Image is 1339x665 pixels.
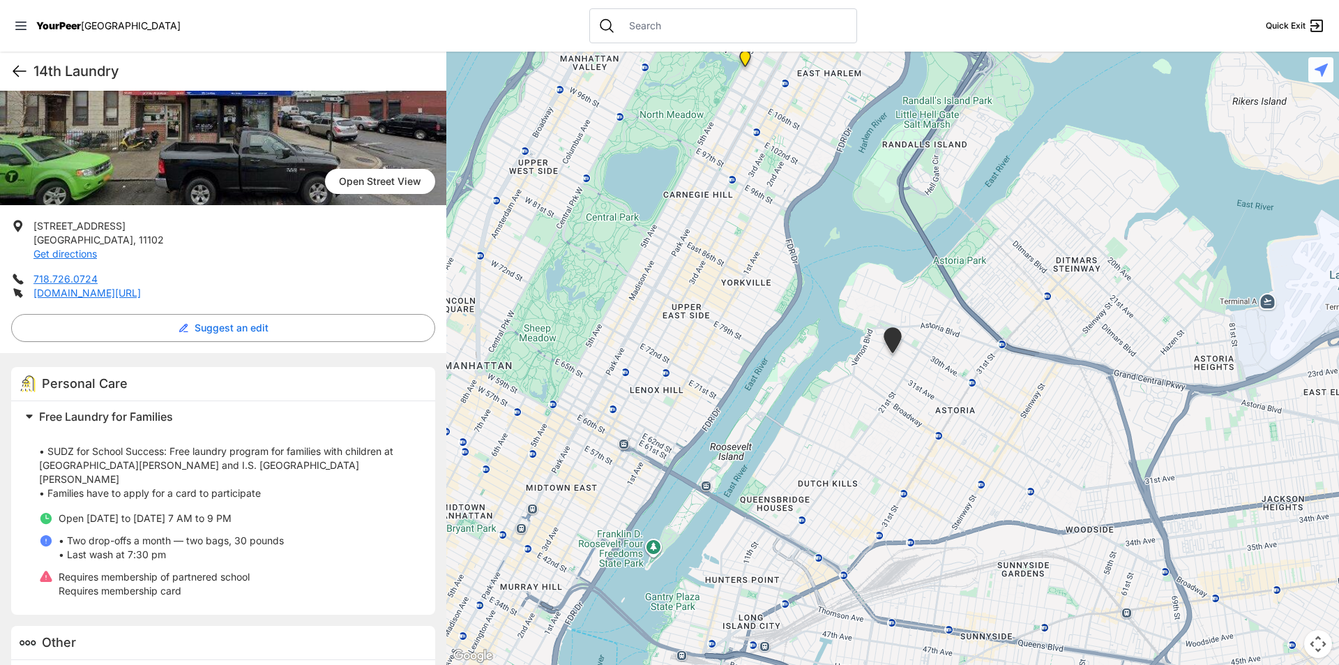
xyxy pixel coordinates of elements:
[42,376,128,391] span: Personal Care
[11,314,435,342] button: Suggest an edit
[33,273,98,285] a: 718.726.0724
[42,635,76,650] span: Other
[33,287,141,299] a: [DOMAIN_NAME][URL]
[139,234,164,246] span: 11102
[59,570,250,584] p: Requires membership of partnered school
[1266,20,1306,31] span: Quick Exit
[39,431,418,500] p: • SUDZ for School Success: Free laundry program for families with children at [GEOGRAPHIC_DATA][P...
[59,534,284,562] p: • Two drop-offs a month — two bags, 30 pounds • Last wash at 7:30 pm
[39,410,173,424] span: Free Laundry for Families
[736,50,754,73] div: Manhattan
[33,220,126,232] span: [STREET_ADDRESS]
[33,61,435,81] h1: 14th Laundry
[325,169,435,194] a: Open Street View
[1304,630,1332,658] button: Map camera controls
[36,22,181,30] a: YourPeer[GEOGRAPHIC_DATA]
[450,647,496,665] a: Open this area in Google Maps (opens a new window)
[81,20,181,31] span: [GEOGRAPHIC_DATA]
[621,19,848,33] input: Search
[59,584,250,598] p: Requires membership card
[36,20,81,31] span: YourPeer
[133,234,136,246] span: ,
[450,647,496,665] img: Google
[33,248,97,260] a: Get directions
[59,512,232,524] span: Open [DATE] to [DATE] 7 AM to 9 PM
[1266,17,1325,34] a: Quick Exit
[195,321,268,335] span: Suggest an edit
[33,234,133,246] span: [GEOGRAPHIC_DATA]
